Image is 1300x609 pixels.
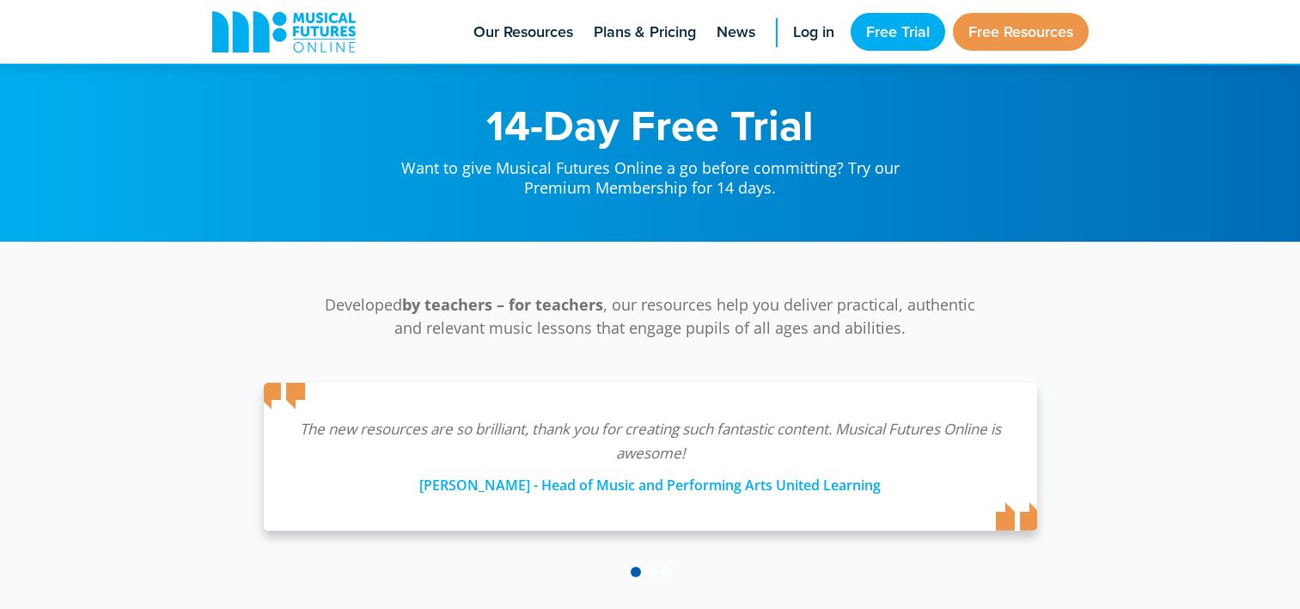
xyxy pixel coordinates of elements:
[851,13,945,51] a: Free Trial
[473,21,573,44] span: Our Resources
[315,293,986,340] p: Developed , our resources help you deliver practical, authentic and relevant music lessons that e...
[717,21,755,44] span: News
[298,465,1003,496] div: [PERSON_NAME] - Head of Music and Performing Arts United Learning
[384,103,917,146] h1: 14-Day Free Trial
[594,21,696,44] span: Plans & Pricing
[402,294,603,315] strong: by teachers – for teachers
[298,417,1003,465] p: The new resources are so brilliant, thank you for creating such fantastic content. Musical Future...
[384,146,917,199] p: Want to give Musical Futures Online a go before committing? Try our Premium Membership for 14 days.
[793,21,834,44] span: Log in
[953,13,1089,51] a: Free Resources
